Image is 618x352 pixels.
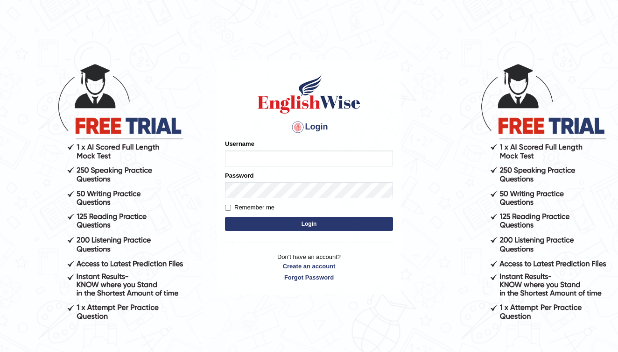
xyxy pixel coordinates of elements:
[256,73,362,115] img: Logo of English Wise sign in for intelligent practice with AI
[225,252,393,281] p: Don't have an account?
[225,205,231,211] input: Remember me
[225,273,393,282] a: Forgot Password
[225,203,274,212] label: Remember me
[225,171,253,180] label: Password
[225,139,254,148] label: Username
[225,120,393,135] h4: Login
[225,262,393,271] a: Create an account
[225,217,393,231] button: Login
